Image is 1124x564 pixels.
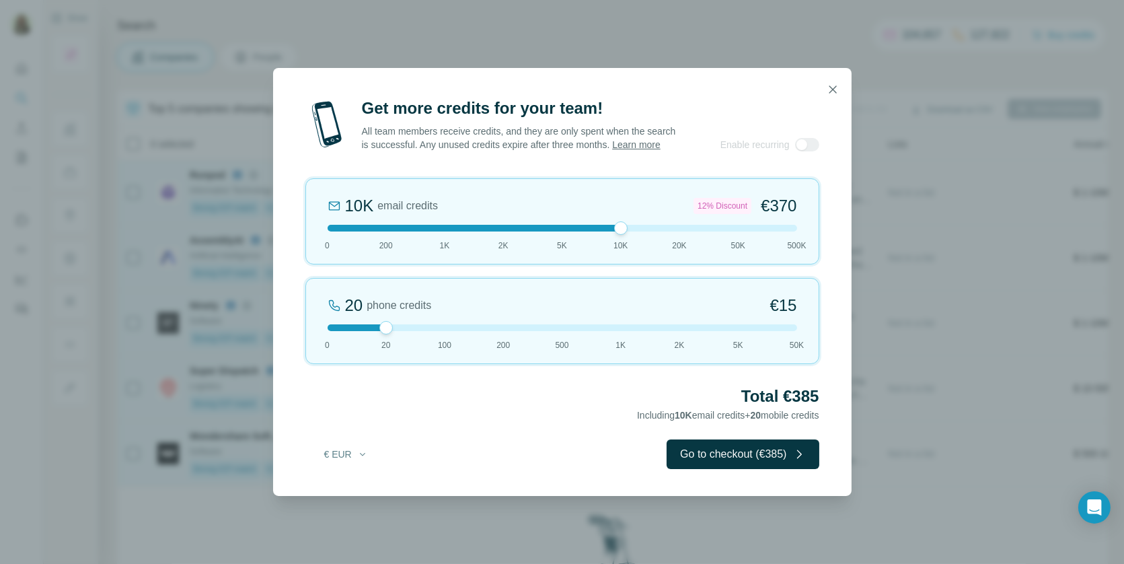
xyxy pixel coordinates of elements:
[345,195,374,217] div: 10K
[555,339,568,351] span: 500
[325,240,330,252] span: 0
[557,240,567,252] span: 5K
[315,442,377,466] button: € EUR
[1078,491,1111,524] div: Open Intercom Messenger
[770,295,796,316] span: €15
[362,125,677,151] p: All team members receive credits, and they are only spent when the search is successful. Any unus...
[672,240,686,252] span: 20K
[305,98,348,151] img: mobile-phone
[438,339,451,351] span: 100
[731,240,745,252] span: 50K
[667,439,819,469] button: Go to checkout (€385)
[751,410,761,421] span: 20
[345,295,363,316] div: 20
[440,240,450,252] span: 1K
[694,198,751,214] div: 12% Discount
[675,410,692,421] span: 10K
[379,240,393,252] span: 200
[761,195,796,217] span: €370
[733,339,743,351] span: 5K
[496,339,510,351] span: 200
[720,138,790,151] span: Enable recurring
[612,139,661,150] a: Learn more
[367,297,431,314] span: phone credits
[787,240,806,252] span: 500K
[498,240,509,252] span: 2K
[613,240,628,252] span: 10K
[675,339,685,351] span: 2K
[790,339,804,351] span: 50K
[381,339,390,351] span: 20
[637,410,819,421] span: Including email credits + mobile credits
[305,386,819,407] h2: Total €385
[615,339,626,351] span: 1K
[377,198,438,214] span: email credits
[325,339,330,351] span: 0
